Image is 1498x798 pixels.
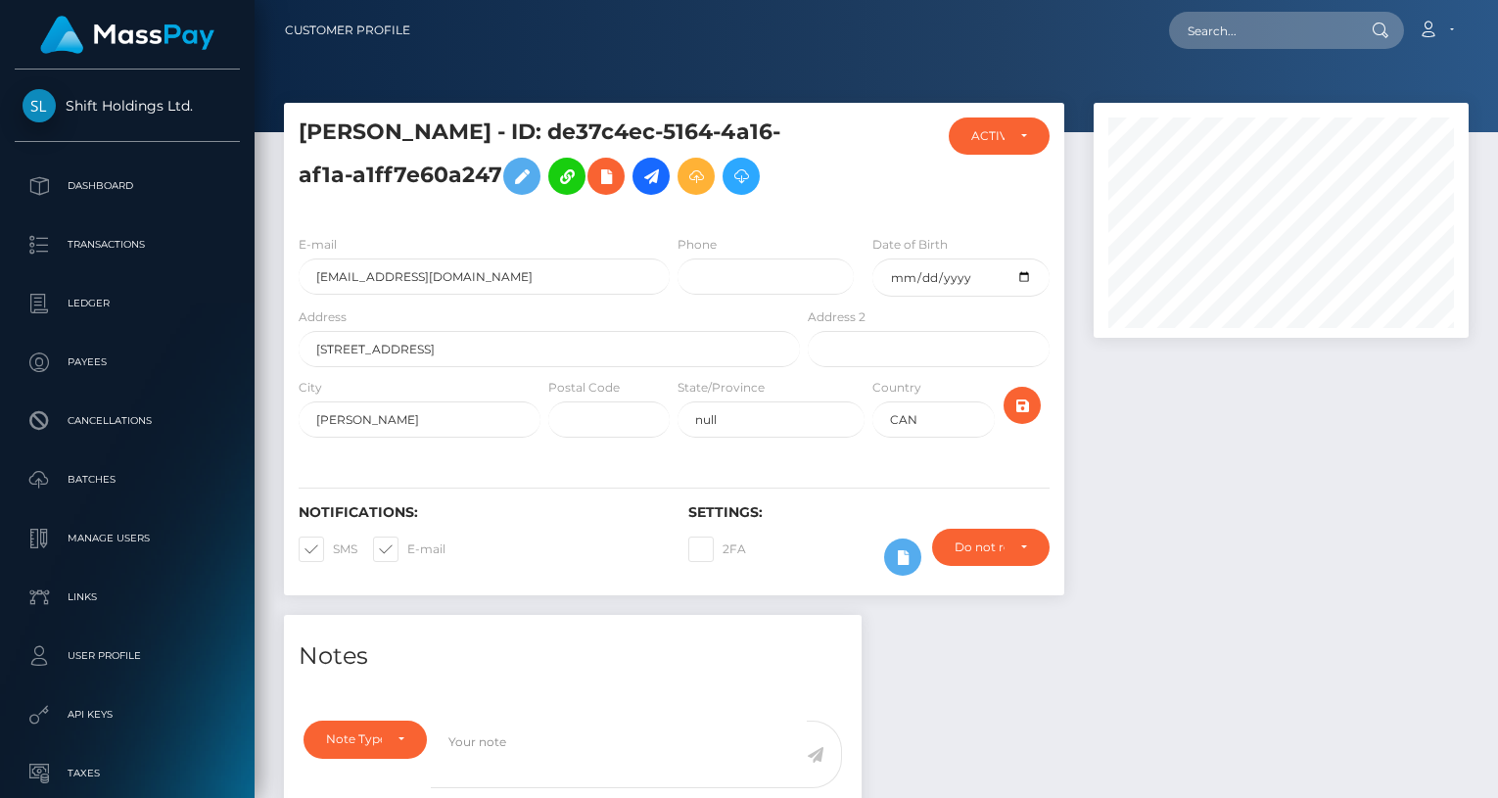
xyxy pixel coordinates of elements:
[808,308,866,326] label: Address 2
[285,10,410,51] a: Customer Profile
[23,406,232,436] p: Cancellations
[955,540,1004,555] div: Do not require
[15,514,240,563] a: Manage Users
[299,639,847,674] h4: Notes
[678,379,765,397] label: State/Province
[949,117,1050,155] button: ACTIVE
[15,397,240,446] a: Cancellations
[15,220,240,269] a: Transactions
[15,338,240,387] a: Payees
[1169,12,1353,49] input: Search...
[23,348,232,377] p: Payees
[15,455,240,504] a: Batches
[971,128,1005,144] div: ACTIVE
[15,573,240,622] a: Links
[373,537,445,562] label: E-mail
[872,236,948,254] label: Date of Birth
[299,236,337,254] label: E-mail
[23,465,232,494] p: Batches
[23,759,232,788] p: Taxes
[23,230,232,259] p: Transactions
[299,537,357,562] label: SMS
[299,379,322,397] label: City
[23,289,232,318] p: Ledger
[548,379,620,397] label: Postal Code
[15,690,240,739] a: API Keys
[304,721,427,758] button: Note Type
[15,162,240,211] a: Dashboard
[678,236,717,254] label: Phone
[23,583,232,612] p: Links
[326,731,382,747] div: Note Type
[932,529,1049,566] button: Do not require
[15,749,240,798] a: Taxes
[688,504,1049,521] h6: Settings:
[23,171,232,201] p: Dashboard
[23,524,232,553] p: Manage Users
[15,97,240,115] span: Shift Holdings Ltd.
[15,279,240,328] a: Ledger
[299,117,789,205] h5: [PERSON_NAME] - ID: de37c4ec-5164-4a16-af1a-a1ff7e60a247
[23,641,232,671] p: User Profile
[15,632,240,681] a: User Profile
[632,158,670,195] a: Initiate Payout
[872,379,921,397] label: Country
[23,89,56,122] img: Shift Holdings Ltd.
[23,700,232,729] p: API Keys
[688,537,746,562] label: 2FA
[40,16,214,54] img: MassPay Logo
[299,308,347,326] label: Address
[299,504,659,521] h6: Notifications:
